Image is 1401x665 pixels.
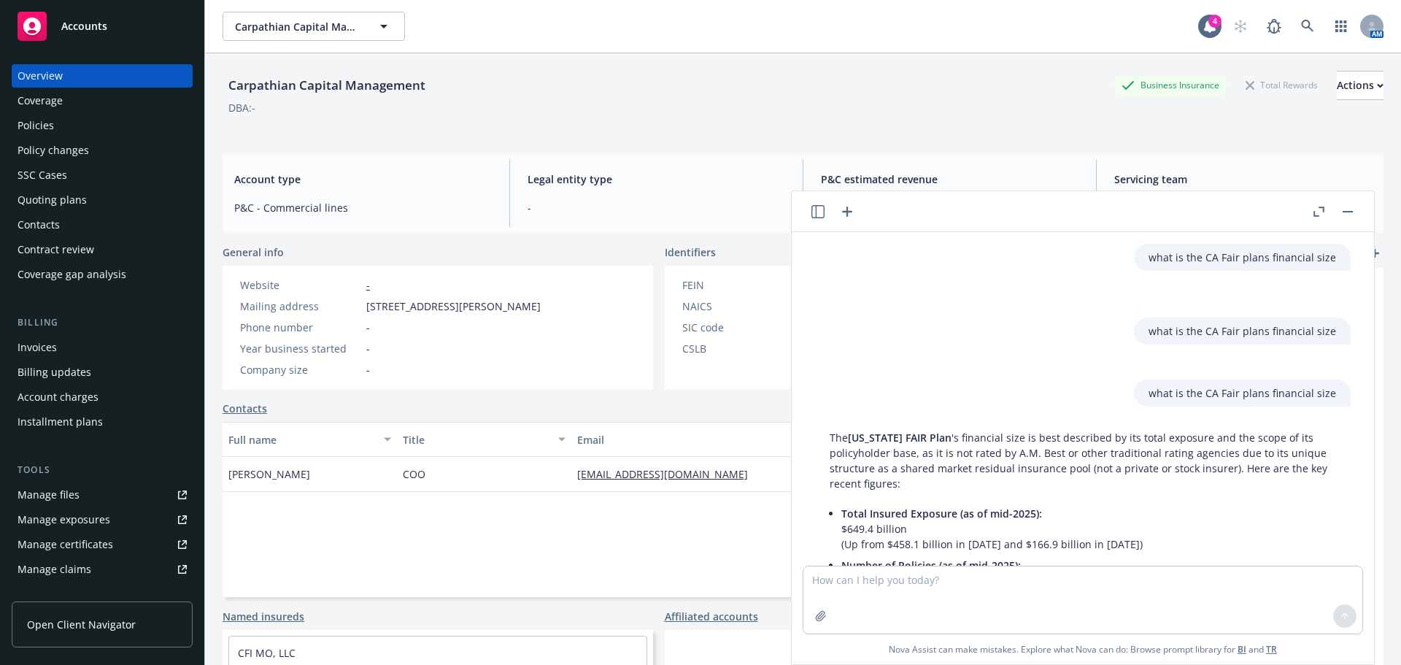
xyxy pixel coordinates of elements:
[577,432,840,447] div: Email
[830,430,1336,491] p: The 's financial size is best described by its total exposure and the scope of its policyholder b...
[682,299,803,314] div: NAICS
[1114,172,1372,187] span: Servicing team
[12,164,193,187] a: SSC Cases
[223,401,267,416] a: Contacts
[682,320,803,335] div: SIC code
[240,362,360,377] div: Company size
[12,385,193,409] a: Account charges
[12,410,193,434] a: Installment plans
[18,263,126,286] div: Coverage gap analysis
[12,238,193,261] a: Contract review
[240,341,360,356] div: Year business started
[18,89,63,112] div: Coverage
[12,533,193,556] a: Manage certificates
[18,385,99,409] div: Account charges
[848,431,952,445] span: [US_STATE] FAIR Plan
[1149,385,1336,401] p: what is the CA Fair plans financial size
[1366,245,1383,262] a: add
[12,558,193,581] a: Manage claims
[18,164,67,187] div: SSC Cases
[798,634,1368,664] span: Nova Assist can make mistakes. Explore what Nova can do: Browse prompt library for and
[12,6,193,47] a: Accounts
[841,558,1021,572] span: Number of Policies (as of mid-2025):
[18,114,54,137] div: Policies
[18,533,113,556] div: Manage certificates
[12,188,193,212] a: Quoting plans
[18,483,80,507] div: Manage files
[1337,72,1383,99] div: Actions
[1337,71,1383,100] button: Actions
[223,609,304,624] a: Named insureds
[12,89,193,112] a: Coverage
[235,19,361,34] span: Carpathian Capital Management
[223,422,397,457] button: Full name
[18,188,87,212] div: Quoting plans
[1327,12,1356,41] a: Switch app
[234,200,492,215] span: P&C - Commercial lines
[12,508,193,531] a: Manage exposures
[1293,12,1322,41] a: Search
[18,361,91,384] div: Billing updates
[27,617,136,632] span: Open Client Navigator
[665,609,758,624] a: Affiliated accounts
[18,508,110,531] div: Manage exposures
[1208,15,1221,28] div: 4
[18,139,89,162] div: Policy changes
[841,507,1042,520] span: Total Insured Exposure (as of mid-2025):
[12,263,193,286] a: Coverage gap analysis
[228,100,255,115] div: DBA: -
[240,277,360,293] div: Website
[528,200,785,215] span: -
[18,336,57,359] div: Invoices
[61,20,107,32] span: Accounts
[12,583,193,606] a: Manage BORs
[366,362,370,377] span: -
[841,506,1336,552] p: $649.4 billion (Up from $458.1 billion in [DATE] and $166.9 billion in [DATE])
[18,558,91,581] div: Manage claims
[528,172,785,187] span: Legal entity type
[366,341,370,356] span: -
[665,245,716,260] span: Identifiers
[238,646,296,660] a: CFI MO, LLC
[240,299,360,314] div: Mailing address
[403,466,425,482] span: COO
[366,320,370,335] span: -
[366,299,541,314] span: [STREET_ADDRESS][PERSON_NAME]
[577,467,760,481] a: [EMAIL_ADDRESS][DOMAIN_NAME]
[571,422,862,457] button: Email
[682,341,803,356] div: CSLB
[18,410,103,434] div: Installment plans
[397,422,571,457] button: Title
[12,139,193,162] a: Policy changes
[1114,76,1227,94] div: Business Insurance
[821,172,1078,187] span: P&C estimated revenue
[18,213,60,237] div: Contacts
[1238,643,1246,656] a: BI
[12,463,193,477] div: Tools
[12,64,193,88] a: Overview
[18,238,94,261] div: Contract review
[682,277,803,293] div: FEIN
[1149,323,1336,339] p: what is the CA Fair plans financial size
[1259,12,1289,41] a: Report a Bug
[403,432,549,447] div: Title
[1149,250,1336,265] p: what is the CA Fair plans financial size
[223,12,405,41] button: Carpathian Capital Management
[1266,643,1277,656] a: TR
[18,583,86,606] div: Manage BORs
[12,213,193,237] a: Contacts
[223,76,431,95] div: Carpathian Capital Management
[366,278,370,292] a: -
[12,361,193,384] a: Billing updates
[234,172,492,187] span: Account type
[12,336,193,359] a: Invoices
[12,114,193,137] a: Policies
[18,64,63,88] div: Overview
[1226,12,1255,41] a: Start snowing
[223,245,284,260] span: General info
[228,466,310,482] span: [PERSON_NAME]
[841,558,1336,588] p: 610,179 active policies
[1238,76,1325,94] div: Total Rewards
[228,432,375,447] div: Full name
